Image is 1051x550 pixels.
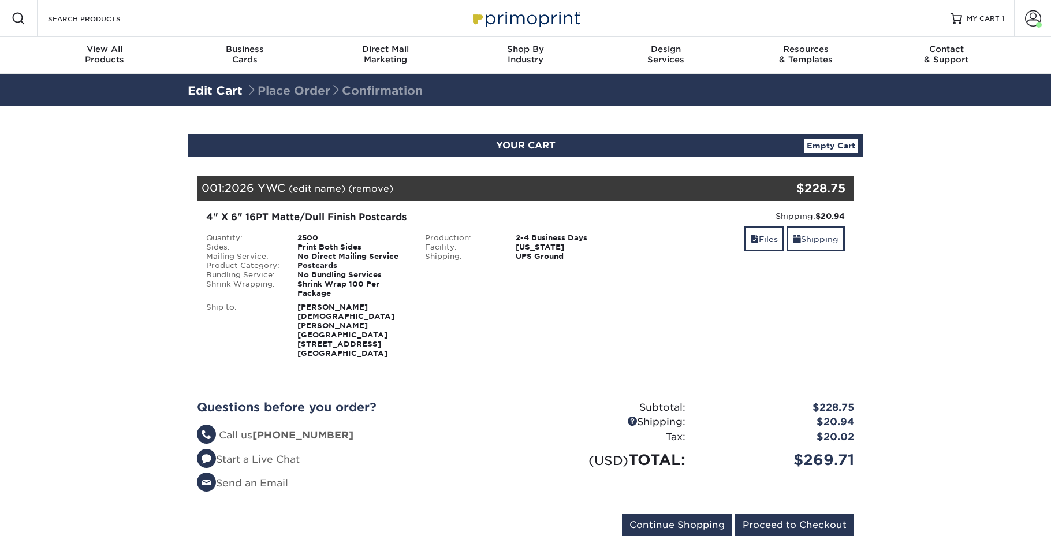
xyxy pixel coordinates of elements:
[197,454,300,465] a: Start a Live Chat
[694,430,863,445] div: $20.02
[793,235,801,244] span: shipping
[289,243,416,252] div: Print Both Sides
[246,84,423,98] span: Place Order Confirmation
[525,415,694,430] div: Shipping:
[348,183,393,194] a: (remove)
[289,183,345,194] a: (edit name)
[252,429,353,441] strong: [PHONE_NUMBER]
[736,44,876,54] span: Resources
[595,44,736,65] div: Services
[787,226,845,251] a: Shipping
[876,44,1016,65] div: & Support
[206,210,626,224] div: 4" X 6" 16PT Matte/Dull Finish Postcards
[35,37,175,74] a: View AllProducts
[197,280,289,298] div: Shrink Wrapping:
[197,261,289,270] div: Product Category:
[744,226,784,251] a: Files
[468,6,583,31] img: Primoprint
[188,84,243,98] a: Edit Cart
[289,261,416,270] div: Postcards
[1002,14,1005,23] span: 1
[525,400,694,415] div: Subtotal:
[197,176,744,201] div: 001:
[35,44,175,54] span: View All
[197,233,289,243] div: Quantity:
[751,235,759,244] span: files
[815,211,845,221] strong: $20.94
[225,181,285,194] span: 2026 YWC
[197,252,289,261] div: Mailing Service:
[315,44,456,54] span: Direct Mail
[694,415,863,430] div: $20.94
[289,252,416,261] div: No Direct Mailing Service
[595,37,736,74] a: DesignServices
[456,37,596,74] a: Shop ByIndustry
[736,44,876,65] div: & Templates
[496,140,556,151] span: YOUR CART
[416,243,508,252] div: Facility:
[507,252,635,261] div: UPS Ground
[289,233,416,243] div: 2500
[416,233,508,243] div: Production:
[525,430,694,445] div: Tax:
[876,44,1016,54] span: Contact
[197,270,289,280] div: Bundling Service:
[507,233,635,243] div: 2-4 Business Days
[694,400,863,415] div: $228.75
[35,44,175,65] div: Products
[736,37,876,74] a: Resources& Templates
[175,37,315,74] a: BusinessCards
[507,243,635,252] div: [US_STATE]
[967,14,1000,24] span: MY CART
[197,303,289,358] div: Ship to:
[175,44,315,54] span: Business
[289,280,416,298] div: Shrink Wrap 100 Per Package
[297,303,394,358] strong: [PERSON_NAME] [DEMOGRAPHIC_DATA] [PERSON_NAME][GEOGRAPHIC_DATA] [STREET_ADDRESS] [GEOGRAPHIC_DATA]
[744,180,845,197] div: $228.75
[804,139,858,153] a: Empty Cart
[735,514,854,536] input: Proceed to Checkout
[315,37,456,74] a: Direct MailMarketing
[643,210,845,222] div: Shipping:
[456,44,596,65] div: Industry
[525,449,694,471] div: TOTAL:
[197,477,288,489] a: Send an Email
[595,44,736,54] span: Design
[694,449,863,471] div: $269.71
[197,400,517,414] h2: Questions before you order?
[197,243,289,252] div: Sides:
[47,12,159,25] input: SEARCH PRODUCTS.....
[456,44,596,54] span: Shop By
[876,37,1016,74] a: Contact& Support
[315,44,456,65] div: Marketing
[197,428,517,443] li: Call us
[416,252,508,261] div: Shipping:
[175,44,315,65] div: Cards
[622,514,732,536] input: Continue Shopping
[588,453,628,468] small: (USD)
[289,270,416,280] div: No Bundling Services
